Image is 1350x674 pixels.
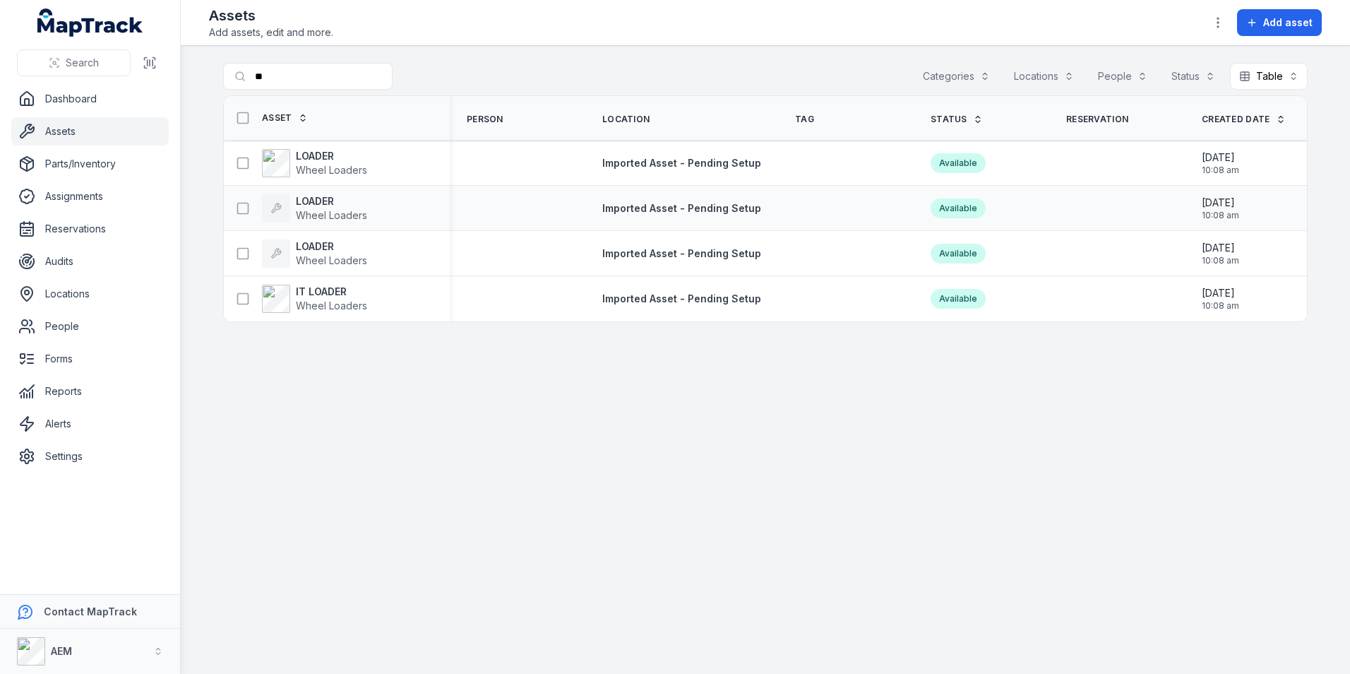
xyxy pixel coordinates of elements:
span: Imported Asset - Pending Setup [602,292,761,305]
a: Asset [262,112,308,124]
strong: LOADER [296,149,367,163]
button: Locations [1005,63,1083,90]
span: Wheel Loaders [296,164,367,176]
a: LOADERWheel Loaders [262,240,367,268]
span: Imported Asset - Pending Setup [602,247,761,259]
div: Available [931,289,986,309]
button: Status [1162,63,1224,90]
a: Imported Asset - Pending Setup [602,156,761,170]
span: Asset [262,112,292,124]
span: Created Date [1202,114,1270,125]
a: LOADERWheel Loaders [262,194,367,223]
a: Alerts [11,410,169,438]
time: 20/08/2025, 10:08:45 am [1202,196,1239,221]
a: Created Date [1202,114,1286,125]
button: Table [1230,63,1308,90]
button: Add asset [1237,9,1322,36]
a: Parts/Inventory [11,150,169,178]
span: 10:08 am [1202,300,1239,312]
button: Search [17,49,131,76]
a: LOADERWheel Loaders [262,149,367,177]
a: Forms [11,345,169,373]
a: Locations [11,280,169,308]
a: Reports [11,377,169,406]
a: Imported Asset - Pending Setup [602,247,761,261]
span: Tag [795,114,814,125]
a: Assignments [11,182,169,211]
span: Add assets, edit and more. [209,25,333,40]
span: 10:08 am [1202,255,1239,266]
span: Wheel Loaders [296,254,367,266]
span: Wheel Loaders [296,209,367,221]
span: [DATE] [1202,150,1239,165]
span: Person [467,114,503,125]
span: Imported Asset - Pending Setup [602,202,761,214]
h2: Assets [209,6,333,25]
span: Status [931,114,967,125]
span: Wheel Loaders [296,300,367,312]
time: 20/08/2025, 10:08:45 am [1202,241,1239,266]
span: Imported Asset - Pending Setup [602,157,761,169]
a: IT LOADERWheel Loaders [262,285,367,313]
span: 10:08 am [1202,210,1239,221]
span: 10:08 am [1202,165,1239,176]
a: Assets [11,117,169,146]
span: Add asset [1263,16,1313,30]
a: MapTrack [37,8,143,37]
a: Audits [11,247,169,276]
strong: AEM [51,645,72,657]
strong: LOADER [296,240,367,254]
a: Settings [11,442,169,471]
span: Location [602,114,650,125]
a: Dashboard [11,85,169,113]
a: Reservations [11,215,169,243]
div: Available [931,153,986,173]
span: [DATE] [1202,241,1239,255]
span: [DATE] [1202,196,1239,210]
div: Available [931,244,986,264]
span: Search [66,56,99,70]
a: Status [931,114,983,125]
span: Reservation [1066,114,1128,125]
button: Categories [914,63,999,90]
button: People [1089,63,1157,90]
a: Imported Asset - Pending Setup [602,292,761,306]
a: People [11,312,169,341]
time: 20/08/2025, 10:08:45 am [1202,286,1239,312]
div: Available [931,199,986,218]
span: [DATE] [1202,286,1239,300]
strong: LOADER [296,194,367,208]
a: Imported Asset - Pending Setup [602,201,761,215]
strong: Contact MapTrack [44,605,137,617]
time: 20/08/2025, 10:08:45 am [1202,150,1239,176]
strong: IT LOADER [296,285,367,299]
